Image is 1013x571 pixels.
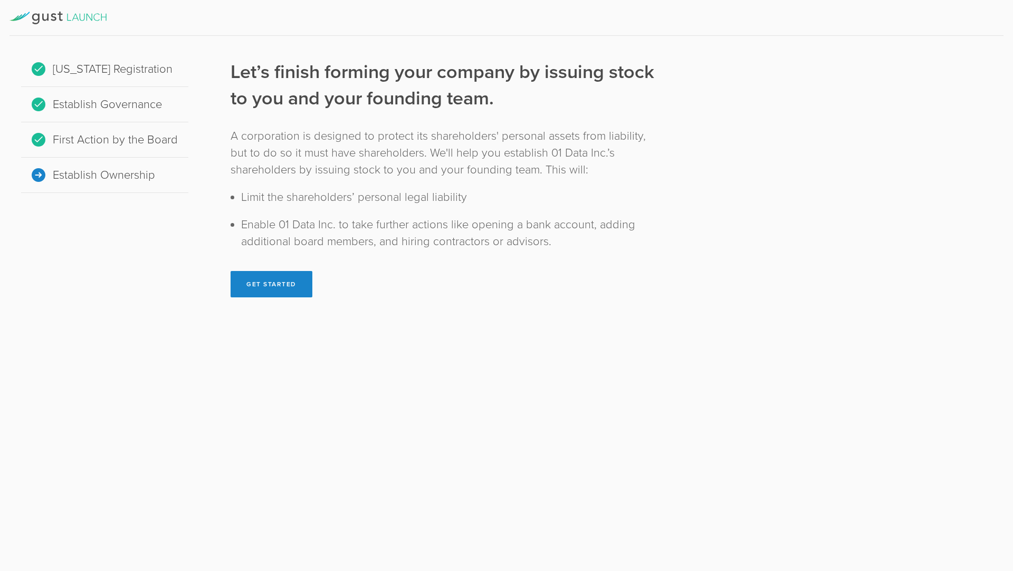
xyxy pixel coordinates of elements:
div: First Action by the Board [21,122,188,158]
li: Enable 01 Data Inc. to take further actions like opening a bank account, adding additional board ... [241,216,654,250]
div: A corporation is designed to protect its shareholders' personal assets from liability, but to do ... [231,128,654,178]
button: Get Started [231,271,312,297]
div: Establish Ownership [21,158,188,193]
h1: Let’s finish forming your company by issuing stock to you and your founding team. [231,59,654,112]
div: [US_STATE] Registration [21,52,188,87]
div: Establish Governance [21,87,188,122]
li: Limit the shareholders’ personal legal liability [241,189,654,206]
